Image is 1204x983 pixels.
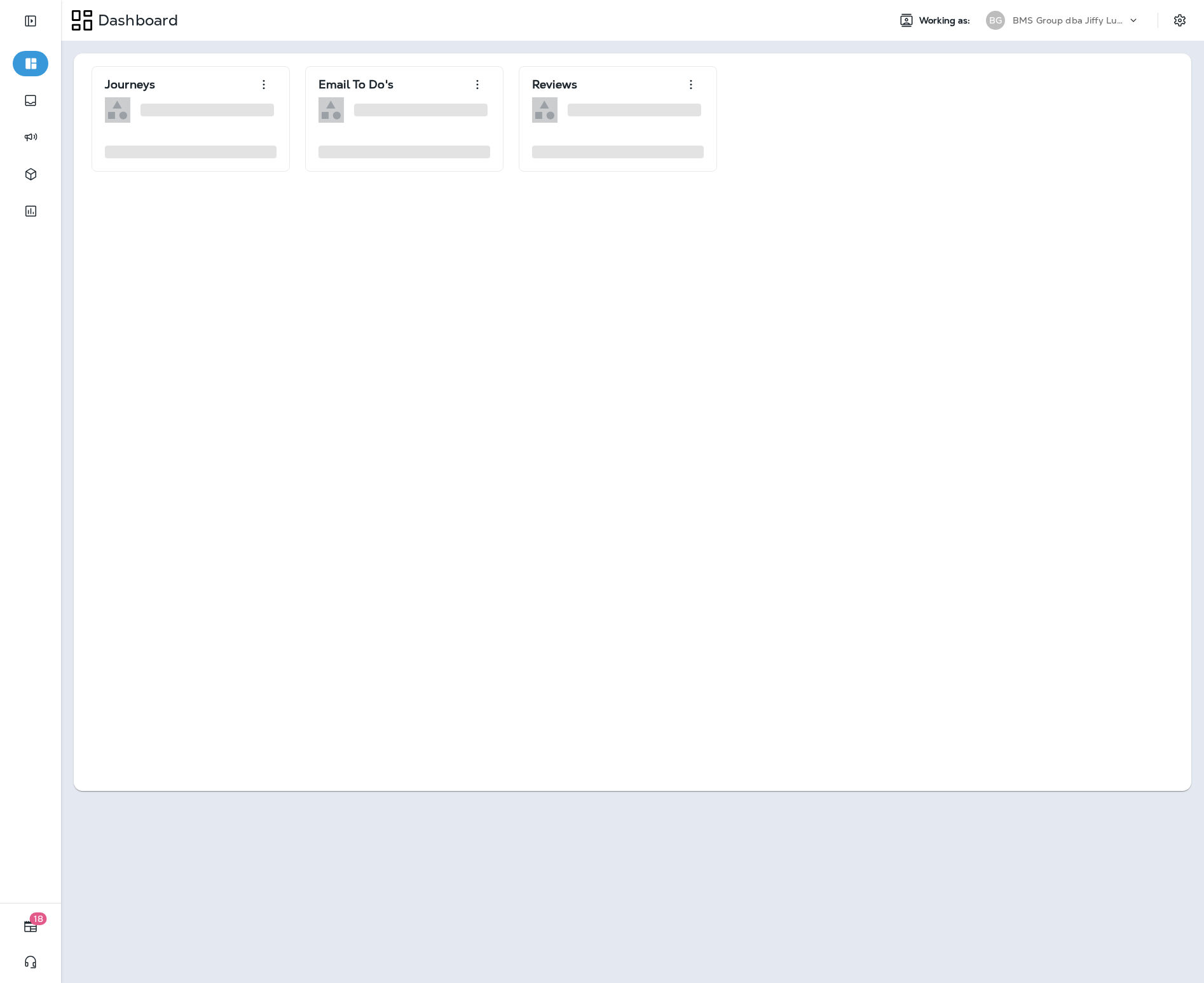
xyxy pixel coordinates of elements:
[93,11,178,30] p: Dashboard
[105,78,155,91] p: Journeys
[919,15,973,26] span: Working as:
[30,912,47,925] span: 18
[532,78,577,91] p: Reviews
[318,78,393,91] p: Email To Do's
[13,8,48,34] button: Expand Sidebar
[1013,15,1127,25] p: BMS Group dba Jiffy Lube
[986,11,1005,30] div: BG
[13,914,48,939] button: 18
[1168,9,1191,32] button: Settings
